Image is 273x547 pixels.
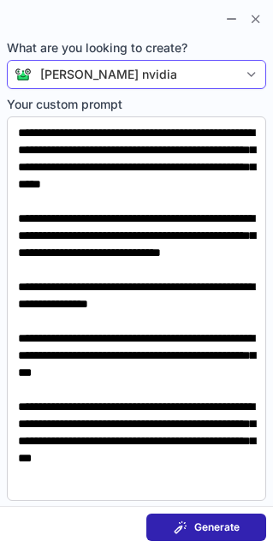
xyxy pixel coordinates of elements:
span: Generate [194,520,240,534]
span: What are you looking to create? [7,39,266,56]
textarea: Your custom prompt [7,116,266,501]
button: Generate [146,514,266,541]
img: Connie from ContactOut [8,68,32,81]
span: Your custom prompt [7,96,266,113]
div: [PERSON_NAME] nvidia [40,66,177,83]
